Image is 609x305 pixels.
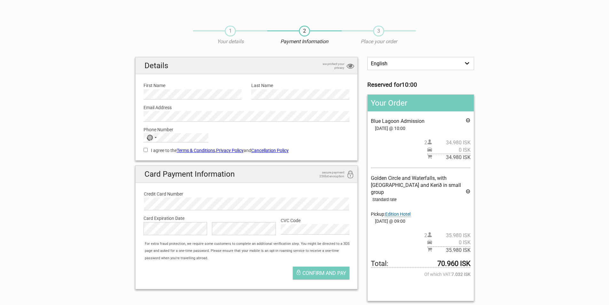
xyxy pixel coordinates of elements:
span: 34.980 ISK [432,154,471,161]
span: 2 person(s) [424,139,471,146]
span: Of which VAT: [371,271,470,278]
label: I agree to the , and [144,147,350,154]
button: Selected country [144,133,160,142]
i: 256bit encryption [347,171,354,179]
span: 35.980 ISK [432,232,471,239]
span: 1 [225,26,236,36]
span: Pickup price [427,239,471,246]
span: 35.980 ISK [432,247,471,254]
a: Terms & Conditions [177,148,215,153]
strong: 10:00 [402,81,417,88]
span: Confirm and pay [302,270,346,276]
h2: Card Payment Information [136,166,358,183]
span: Subtotal [427,154,471,161]
div: Standard rate [372,196,470,203]
button: Confirm and pay [293,267,349,279]
strong: 70.960 ISK [437,260,471,267]
h3: Reserved for [367,81,474,88]
label: Email Address [144,104,350,111]
span: [DATE] @ 09:00 [371,218,470,225]
label: Last Name [251,82,349,89]
span: Total to be paid [371,260,470,268]
strong: 7.032 ISK [451,271,471,278]
span: secure payment 256bit encryption [312,171,344,178]
span: [DATE] @ 10:00 [371,125,470,132]
label: Phone Number [144,126,350,133]
label: First Name [144,82,242,89]
label: Credit Card Number [144,190,349,197]
i: privacy protection [347,62,354,71]
span: we protect your privacy [312,62,344,70]
span: 0 ISK [432,147,471,154]
a: Privacy Policy [216,148,244,153]
label: CVC Code [281,217,349,224]
span: Change pickup place [385,212,410,217]
span: 0 ISK [432,239,471,246]
h2: Your Order [368,95,473,111]
span: Pickup price [427,147,471,154]
span: 2 [299,26,310,36]
label: Card Expiration Date [144,215,350,222]
span: 34.980 ISK [432,139,471,146]
span: 3 [373,26,384,36]
p: Place your order [342,38,416,45]
a: Cancellation Policy [251,148,289,153]
span: 2 person(s) [424,232,471,239]
span: Subtotal [427,246,471,254]
div: For extra fraud protection, we require some customers to complete an additional verification step... [142,240,357,262]
span: Golden Circle and Waterfalls, with [GEOGRAPHIC_DATA] and Kerið in small group [371,175,461,196]
p: Your details [193,38,267,45]
p: Payment Information [267,38,341,45]
h2: Details [136,57,358,74]
span: Pickup: [371,212,410,217]
span: Blue Lagoon Admission [371,118,425,124]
